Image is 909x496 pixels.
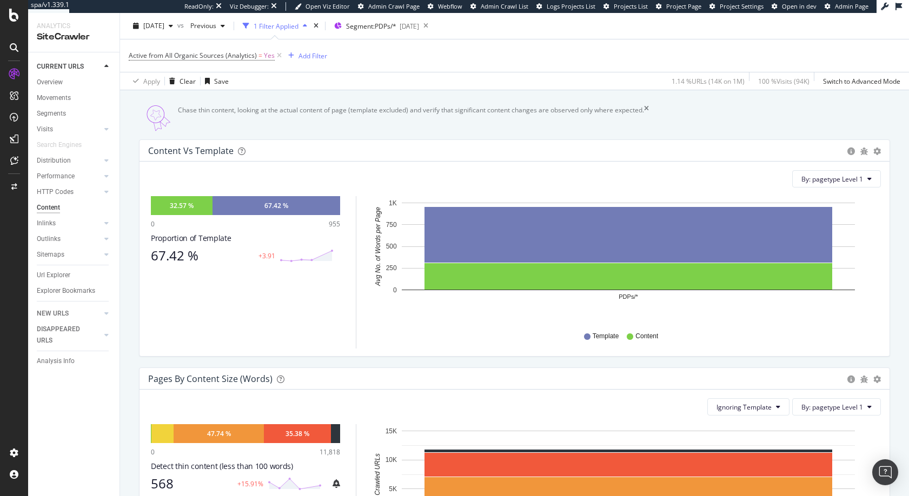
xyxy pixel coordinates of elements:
button: By: pagetype Level 1 [792,398,881,415]
span: Template [593,332,619,341]
text: 0 [393,286,397,294]
a: Admin Crawl Page [358,2,420,11]
a: Analysis Info [37,356,112,367]
a: Logs Projects List [536,2,595,11]
button: Apply [129,72,160,90]
div: Content [37,202,60,213]
text: Crawled URLs [374,454,381,495]
a: Project Settings [709,2,764,11]
text: 500 [386,243,397,250]
div: +3.91 [258,251,275,260]
div: gear [873,376,881,383]
span: = [258,51,262,60]
span: Segment: PDPs/* [346,22,396,31]
button: [DATE] [129,17,177,35]
div: Sitemaps [37,249,64,260]
button: 1 Filter Applied [238,17,311,35]
div: 100 % Visits ( 94K ) [758,76,810,85]
button: Add Filter [284,49,327,62]
div: 0 [151,447,155,457]
div: Open Intercom Messenger [872,459,898,485]
button: Ignoring Template [707,398,789,415]
div: Detect thin content (less than 100 words) [151,461,340,472]
a: DISAPPEARED URLS [37,324,101,346]
div: Analytics [37,22,111,31]
div: Viz Debugger: [230,2,269,11]
div: HTTP Codes [37,186,74,198]
a: Inlinks [37,218,101,229]
text: 1K [389,199,397,207]
span: Webflow [438,2,462,10]
div: Proportion of Template [151,233,340,244]
a: Overview [37,77,112,88]
div: NEW URLS [37,308,69,319]
div: circle-info [847,148,855,155]
a: Outlinks [37,233,101,245]
a: HTTP Codes [37,186,101,198]
div: 1.14 % URLs ( 14K on 1M ) [672,76,745,85]
a: Content [37,202,112,213]
div: SiteCrawler [37,31,111,43]
a: Search Engines [37,139,92,151]
text: 250 [386,265,397,272]
a: Url Explorer [37,270,112,281]
span: Admin Crawl List [481,2,528,10]
div: Segments [37,108,66,119]
div: A chart. [369,196,873,321]
button: Save [201,72,229,90]
div: bug [860,148,868,155]
button: Switch to Advanced Mode [819,72,900,90]
text: 750 [386,221,397,229]
span: Open Viz Editor [306,2,350,10]
span: Active from All Organic Sources (Analytics) [129,51,257,60]
div: Outlinks [37,233,61,245]
div: circle-info [847,376,855,383]
div: 35.38 % [286,429,309,438]
span: Project Page [666,2,701,10]
a: Open in dev [772,2,817,11]
span: Projects List [614,2,648,10]
button: Previous [186,17,229,35]
span: Content [635,332,658,341]
a: Movements [37,92,112,104]
div: Content vs Template [148,145,234,156]
div: Search Engines [37,139,82,151]
div: Chase thin content, looking at the actual content of page (template excluded) and verify that sig... [178,105,644,131]
div: Add Filter [298,51,327,60]
div: CURRENT URLS [37,61,84,72]
a: Performance [37,171,101,182]
span: Ignoring Template [716,403,772,412]
div: bell-plus [333,479,340,488]
div: [DATE] [400,22,419,31]
div: Save [214,76,229,85]
text: 15K [386,427,397,435]
div: 47.74 % [207,429,231,438]
div: Switch to Advanced Mode [823,76,900,85]
div: times [311,21,321,31]
a: Open Viz Editor [295,2,350,11]
div: DISAPPEARED URLS [37,324,91,346]
div: Analysis Info [37,356,75,367]
a: Project Page [656,2,701,11]
text: PDPs/* [619,294,638,300]
button: Segment:PDPs/*[DATE] [330,17,419,35]
div: 568 [151,476,231,491]
img: Quality [139,105,178,131]
text: 10K [386,457,397,464]
span: Yes [264,48,275,63]
div: +15.91% [237,479,263,488]
a: Sitemaps [37,249,101,260]
a: Visits [37,124,101,135]
a: Admin Page [825,2,868,11]
a: Admin Crawl List [470,2,528,11]
span: 2025 Oct. 4th [143,21,164,30]
div: Inlinks [37,218,56,229]
div: Movements [37,92,71,104]
div: 1 Filter Applied [254,21,298,30]
div: 67.42 % [151,248,252,263]
div: 0 [151,219,155,229]
span: Previous [186,21,216,30]
text: Avg No. of Words per Page [374,207,382,286]
div: Clear [180,76,196,85]
a: NEW URLS [37,308,101,319]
